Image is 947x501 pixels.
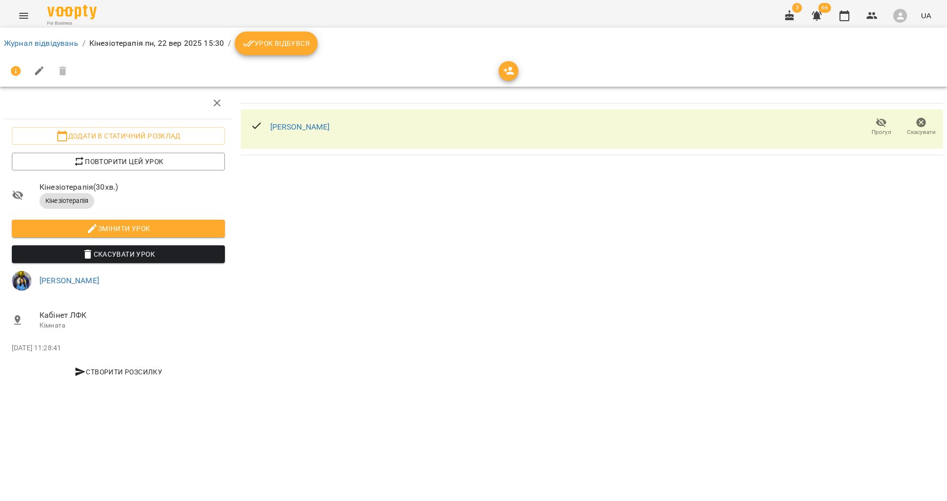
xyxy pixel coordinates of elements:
[861,113,901,141] button: Прогул
[39,321,225,331] p: Кімната
[270,122,330,132] a: [PERSON_NAME]
[907,128,936,136] span: Скасувати
[921,10,931,21] span: UA
[4,38,78,48] a: Журнал відвідувань
[16,366,221,378] span: Створити розсилку
[39,276,99,285] a: [PERSON_NAME]
[12,343,225,353] p: [DATE] 11:28:41
[12,127,225,145] button: Додати в статичний розклад
[872,128,891,136] span: Прогул
[20,248,217,260] span: Скасувати Урок
[12,271,32,291] img: d1dec607e7f372b62d1bb04098aa4c64.jpeg
[917,6,935,25] button: UA
[20,156,217,167] span: Повторити цей урок
[20,223,217,234] span: Змінити урок
[12,245,225,263] button: Скасувати Урок
[12,363,225,381] button: Створити розсилку
[235,32,318,55] button: Урок відбувся
[12,220,225,237] button: Змінити урок
[243,37,310,49] span: Урок відбувся
[39,181,225,193] span: Кінезіотерапія ( 30 хв. )
[89,37,224,49] p: Кінезіотерапія пн, 22 вер 2025 15:30
[901,113,941,141] button: Скасувати
[82,37,85,49] li: /
[39,309,225,321] span: Кабінет ЛФК
[12,4,36,28] button: Menu
[47,5,97,19] img: Voopty Logo
[228,37,231,49] li: /
[818,3,831,13] span: 66
[39,197,94,205] span: Кінезіотерапія
[20,130,217,142] span: Додати в статичний розклад
[47,20,97,27] span: For Business
[4,32,943,55] nav: breadcrumb
[792,3,802,13] span: 3
[12,153,225,170] button: Повторити цей урок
